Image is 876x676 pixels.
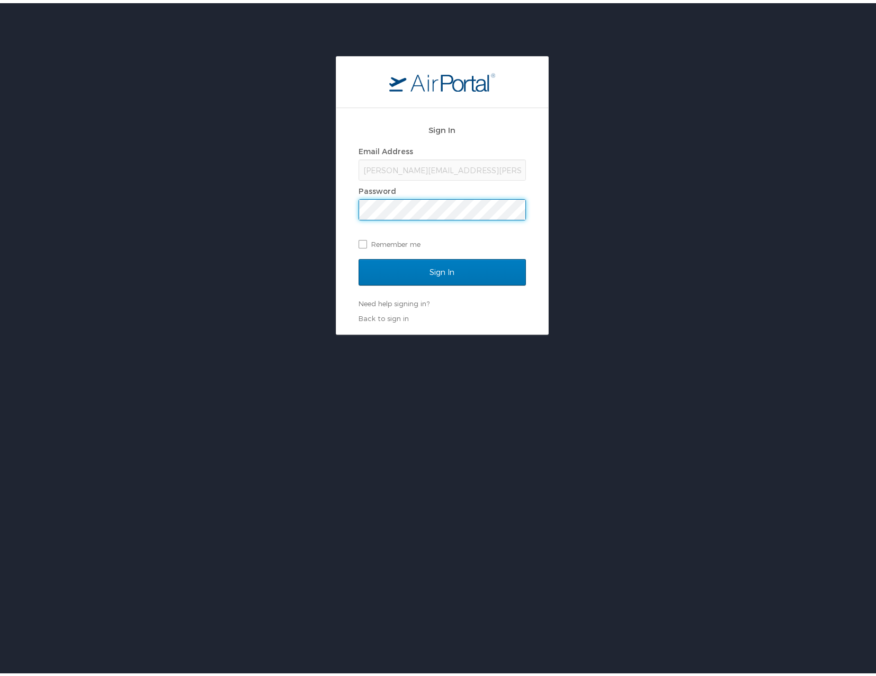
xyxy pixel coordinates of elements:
[359,183,396,192] label: Password
[359,296,430,305] a: Need help signing in?
[359,144,413,153] label: Email Address
[359,256,526,282] input: Sign In
[359,311,409,319] a: Back to sign in
[359,233,526,249] label: Remember me
[359,121,526,133] h2: Sign In
[389,69,495,88] img: logo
